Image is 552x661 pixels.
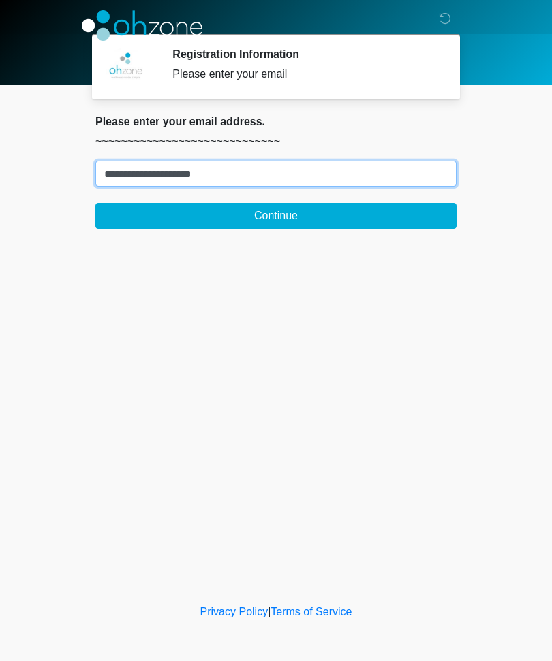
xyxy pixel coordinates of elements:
img: Agent Avatar [106,48,147,88]
div: Please enter your email [172,66,436,82]
img: OhZone Clinics Logo [82,10,202,41]
h2: Registration Information [172,48,436,61]
h2: Please enter your email address. [95,115,457,128]
a: | [268,606,271,617]
a: Privacy Policy [200,606,269,617]
p: ~~~~~~~~~~~~~~~~~~~~~~~~~~~~~ [95,133,457,150]
a: Terms of Service [271,606,352,617]
button: Continue [95,203,457,229]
